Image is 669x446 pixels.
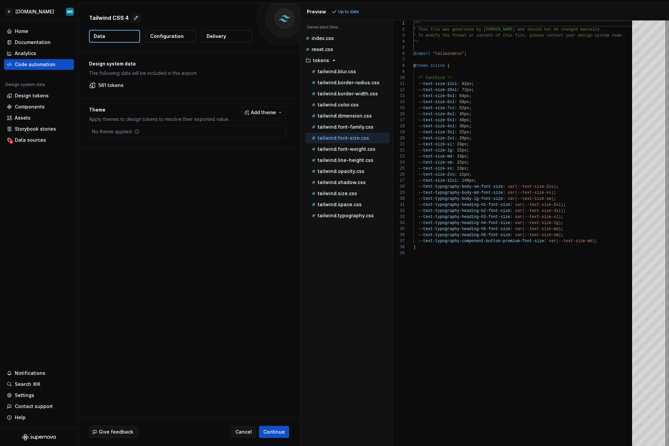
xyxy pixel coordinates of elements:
div: Data sources [15,137,46,143]
button: Data [89,30,140,43]
span: var [515,227,522,231]
span: 58px [459,100,469,104]
span: ; [471,82,474,86]
span: var [515,215,522,219]
p: tokens [313,58,329,63]
div: Help [15,414,26,421]
p: Generated files [307,25,386,30]
span: ; [469,130,471,135]
p: tailwind.blur.css [318,69,356,74]
button: tailwind.shadow.css [306,179,390,186]
span: 140px [462,178,474,183]
span: --text-size-3xl: [418,130,457,135]
div: 1 [393,20,405,27]
div: Assets [15,115,31,121]
p: tailwind.border-width.css [318,91,378,96]
span: lease contact your design system team. [532,33,624,38]
button: tailwind.border-width.css [306,90,390,97]
div: 23 [393,153,405,160]
span: --text-size-11xl: [418,82,459,86]
span: --text-size-2xs: [418,172,457,177]
span: ; [466,142,469,147]
span: ( [522,227,525,231]
div: Preview [307,8,326,15]
span: ( [515,190,517,195]
span: ; [469,112,471,117]
span: --text-size-5xl [525,203,561,207]
span: --text-size-xs: [418,166,454,171]
span: ; [466,166,469,171]
span: ) [551,190,553,195]
div: 34 [393,220,405,226]
span: 52px [459,106,469,110]
a: Home [4,26,74,37]
button: Add theme [241,106,286,119]
span: { [447,63,449,68]
a: Supernova Logo [22,434,56,441]
div: 26 [393,172,405,178]
span: ) [592,239,594,243]
p: reset.css [312,47,333,52]
button: Notifications [4,368,74,378]
span: ; [464,51,466,56]
p: tailwind.size.css [318,191,357,196]
div: Design tokens [15,92,49,99]
div: 17 [393,117,405,123]
span: --text-size-xl: [418,142,454,147]
button: tailwind.font-weight.css [306,145,390,153]
span: ( [515,184,517,189]
div: [DOMAIN_NAME] [15,8,54,15]
span: ) [561,209,563,213]
a: Analytics [4,48,74,59]
span: ) [559,227,561,231]
button: tailwind.dimension.css [306,112,390,120]
div: Contact support [15,403,53,410]
span: --text-typography-body-lg-font-size: [418,196,505,201]
button: Give feedback [89,426,138,438]
span: ( [522,233,525,237]
span: --text-size-xs [517,190,551,195]
div: Code automation [15,61,55,68]
p: tailwind.color.css [318,102,359,107]
span: --text-size-12xl: [418,178,459,183]
span: ( [522,203,525,207]
span: ; [474,178,476,183]
div: 27 [393,178,405,184]
span: ; [561,221,563,225]
p: Up to date [338,9,359,14]
span: ; [469,118,471,123]
div: Storybook stories [15,126,56,132]
p: Apply themes to design tokens to resolve their exported value. [89,116,229,123]
p: Delivery [207,33,226,40]
button: tokens [303,57,390,64]
span: ) [551,196,553,201]
span: ( [556,239,558,243]
div: 11 [393,81,405,87]
div: Design system data [5,82,45,87]
a: Code automation [4,59,74,70]
p: tailwind.font-size.css [318,135,369,141]
button: tailwind.opacity.css [306,168,390,175]
span: ) [559,233,561,237]
div: G [5,8,13,16]
span: /* FontSize */ [418,76,452,80]
span: ; [469,94,471,98]
div: No theme applied. [89,126,142,138]
span: ( [522,221,525,225]
button: tailwind.blur.css [306,68,390,75]
span: --text-size-8xl: [418,100,457,104]
div: 25 [393,166,405,172]
p: tailwind.line-height.css [318,158,373,163]
div: 5 [393,45,405,51]
div: 24 [393,160,405,166]
div: 2 [393,27,405,33]
span: ; [561,215,563,219]
span: ; [466,148,469,153]
span: ; [553,196,556,201]
span: --text-typography-heading-h4-font-size: [418,221,512,225]
span: --text-typography-component-button-premium-font-si [418,239,539,243]
button: tailwind.line-height.css [306,157,390,164]
span: var [515,233,522,237]
button: reset.css [303,46,390,53]
div: 22 [393,147,405,153]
